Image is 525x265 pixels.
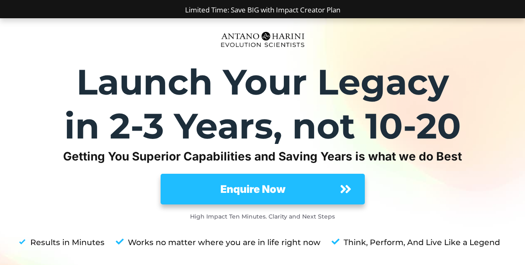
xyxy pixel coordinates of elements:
a: Enquire Now [161,174,365,204]
strong: Getting You Superior Capabilities and Saving Years is what we do Best [63,149,462,163]
strong: Works no matter where you are in life right now [128,238,320,247]
strong: Results in Minutes [30,238,105,247]
strong: High Impact Ten Minutes. Clarity and Next Steps [190,213,335,220]
strong: Think, Perform, And Live Like a Legend [344,238,500,247]
strong: in 2-3 Years, not 10-20 [64,105,461,147]
img: Evolution-Scientist (2) [217,27,308,52]
a: Limited Time: Save BIG with Impact Creator Plan [185,5,340,15]
strong: Enquire Now [220,183,286,195]
strong: Launch Your Legacy [76,61,449,103]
